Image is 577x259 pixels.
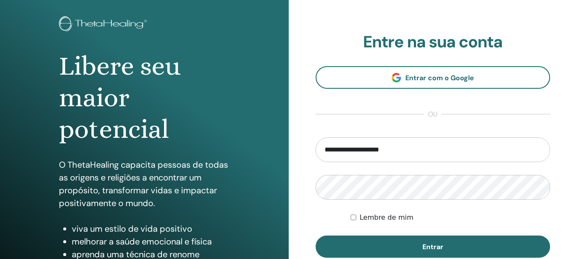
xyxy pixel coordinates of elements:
font: ou [428,110,437,119]
font: Libere seu maior potencial [59,51,181,145]
button: Entrar [316,236,551,258]
font: Lembre de mim [360,213,413,221]
font: viva um estilo de vida positivo [72,223,192,234]
font: O ThetaHealing capacita pessoas de todas as origens e religiões a encontrar um propósito, transfo... [59,159,228,209]
font: Entre na sua conta [363,31,502,52]
font: Entrar com o Google [405,73,474,82]
font: melhorar a saúde emocional e física [72,236,212,247]
a: Entrar com o Google [316,66,551,89]
font: Entrar [422,242,443,251]
div: Mantenha-me autenticado indefinidamente ou até que eu faça logout manualmente [351,212,550,223]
